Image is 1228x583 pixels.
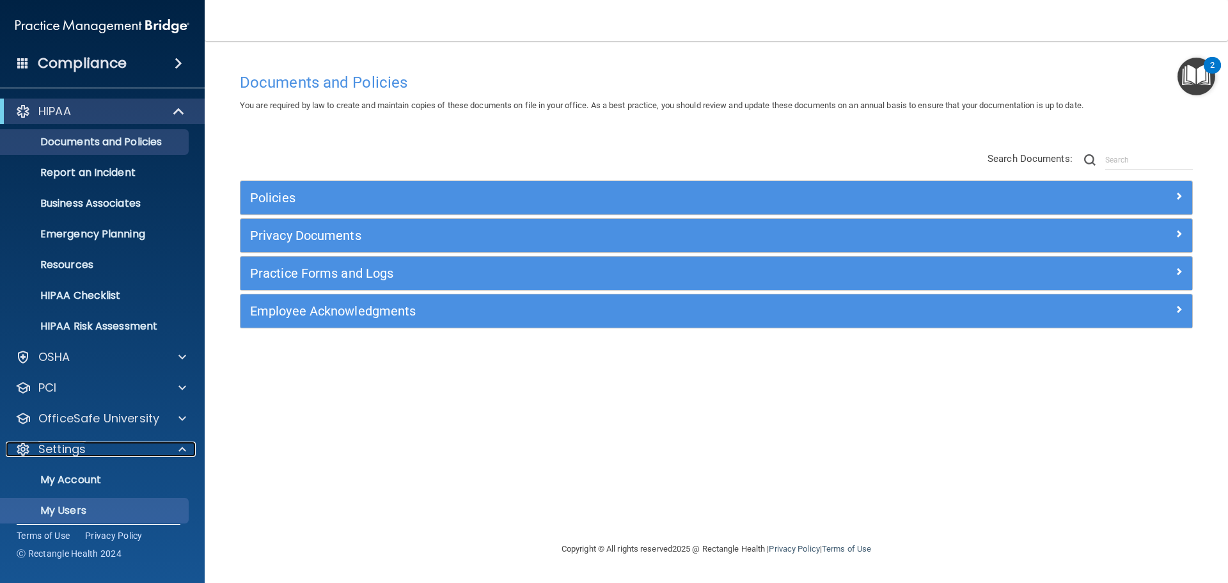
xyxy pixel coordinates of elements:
[38,411,159,426] p: OfficeSafe University
[15,380,186,395] a: PCI
[8,289,183,302] p: HIPAA Checklist
[17,547,122,560] span: Ⓒ Rectangle Health 2024
[250,301,1183,321] a: Employee Acknowledgments
[250,191,945,205] h5: Policies
[8,136,183,148] p: Documents and Policies
[15,349,186,365] a: OSHA
[15,13,189,39] img: PMB logo
[8,166,183,179] p: Report an Incident
[250,228,945,243] h5: Privacy Documents
[250,304,945,318] h5: Employee Acknowledgments
[250,225,1183,246] a: Privacy Documents
[250,266,945,280] h5: Practice Forms and Logs
[15,411,186,426] a: OfficeSafe University
[1164,495,1213,543] iframe: Drift Widget Chat Controller
[8,259,183,271] p: Resources
[17,529,70,542] a: Terms of Use
[38,442,86,457] p: Settings
[240,74,1193,91] h4: Documents and Policies
[988,153,1073,164] span: Search Documents:
[38,54,127,72] h4: Compliance
[250,263,1183,284] a: Practice Forms and Logs
[8,474,183,486] p: My Account
[38,349,70,365] p: OSHA
[8,228,183,241] p: Emergency Planning
[85,529,143,542] a: Privacy Policy
[1084,154,1096,166] img: ic-search.3b580494.png
[15,104,185,119] a: HIPAA
[240,100,1083,110] span: You are required by law to create and maintain copies of these documents on file in your office. ...
[38,104,71,119] p: HIPAA
[250,188,1183,208] a: Policies
[769,544,819,554] a: Privacy Policy
[8,197,183,210] p: Business Associates
[8,504,183,517] p: My Users
[1177,58,1215,95] button: Open Resource Center, 2 new notifications
[38,380,56,395] p: PCI
[1210,65,1215,82] div: 2
[822,544,871,554] a: Terms of Use
[15,442,186,457] a: Settings
[1105,150,1193,170] input: Search
[8,320,183,333] p: HIPAA Risk Assessment
[483,529,950,570] div: Copyright © All rights reserved 2025 @ Rectangle Health | |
